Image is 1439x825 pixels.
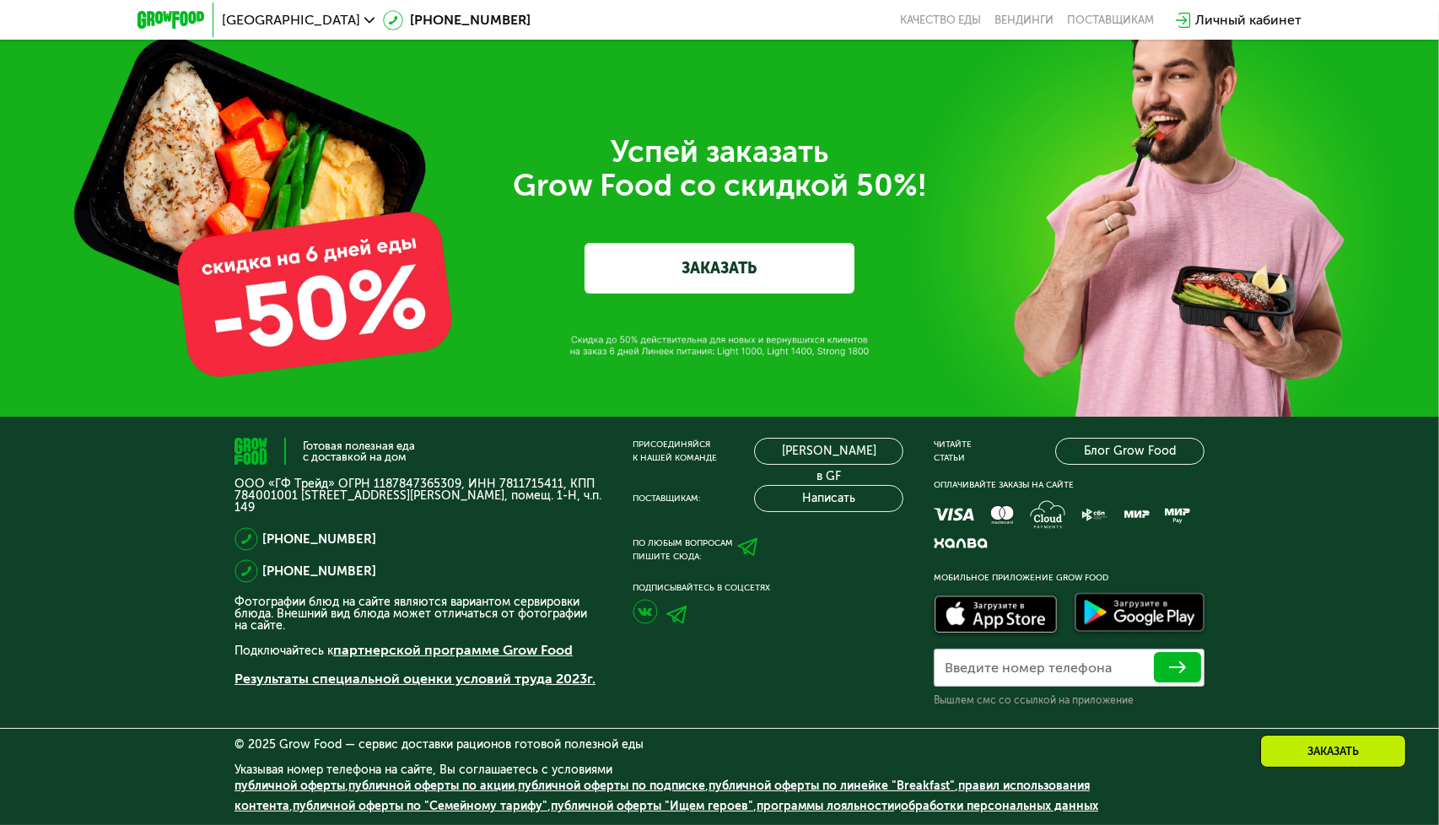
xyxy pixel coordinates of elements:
a: обработки персональных данных [901,799,1098,813]
div: Личный кабинет [1195,10,1302,30]
p: Фотографии блюд на сайте являются вариантом сервировки блюда. Внешний вид блюда может отличаться ... [234,596,602,632]
div: поставщикам [1067,13,1154,27]
p: ООО «ГФ Трейд» ОГРН 1187847365309, ИНН 7811715411, КПП 784001001 [STREET_ADDRESS][PERSON_NAME], п... [234,478,602,514]
span: , , , , , , , и [234,779,1098,813]
div: Поставщикам: [633,492,700,505]
a: Качество еды [900,13,981,27]
div: Читайте статьи [934,438,972,465]
button: Написать [754,485,903,512]
div: Указывая номер телефона на сайте, Вы соглашаетесь с условиями [234,764,1205,825]
div: Успей заказать Grow Food со скидкой 50%! [247,135,1192,202]
a: публичной оферты по линейке "Breakfast" [709,779,955,793]
a: программы лояльности [757,799,894,813]
a: [PHONE_NUMBER] [262,529,376,549]
a: публичной оферты [234,779,345,793]
a: ЗАКАЗАТЬ [585,243,854,294]
span: [GEOGRAPHIC_DATA] [222,13,360,27]
div: Вышлем смс со ссылкой на приложение [934,693,1205,707]
a: Результаты специальной оценки условий труда 2023г. [234,671,596,687]
a: партнерской программе Grow Food [333,642,573,658]
a: [PHONE_NUMBER] [262,561,376,581]
p: Подключайтесь к [234,640,602,661]
a: Блог Grow Food [1055,438,1205,465]
div: Мобильное приложение Grow Food [934,571,1205,585]
div: Заказать [1260,735,1406,768]
img: Доступно в Google Play [1070,590,1209,639]
div: Оплачивайте заказы на сайте [934,478,1205,492]
a: [PHONE_NUMBER] [383,10,531,30]
div: По любым вопросам пишите сюда: [633,537,733,563]
a: публичной оферты по "Семейному тарифу" [293,799,547,813]
a: публичной оферты по акции [348,779,515,793]
div: Готовая полезная еда с доставкой на дом [303,440,415,462]
a: Вендинги [994,13,1054,27]
div: © 2025 Grow Food — сервис доставки рационов готовой полезной еды [234,739,1205,751]
a: правил использования контента [234,779,1090,813]
a: публичной оферты по подписке [518,779,705,793]
label: Введите номер телефона [945,663,1112,672]
a: [PERSON_NAME] в GF [754,438,903,465]
div: Подписывайтесь в соцсетях [633,581,903,595]
a: публичной оферты "Ищем героев" [551,799,753,813]
div: Присоединяйся к нашей команде [633,438,717,465]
